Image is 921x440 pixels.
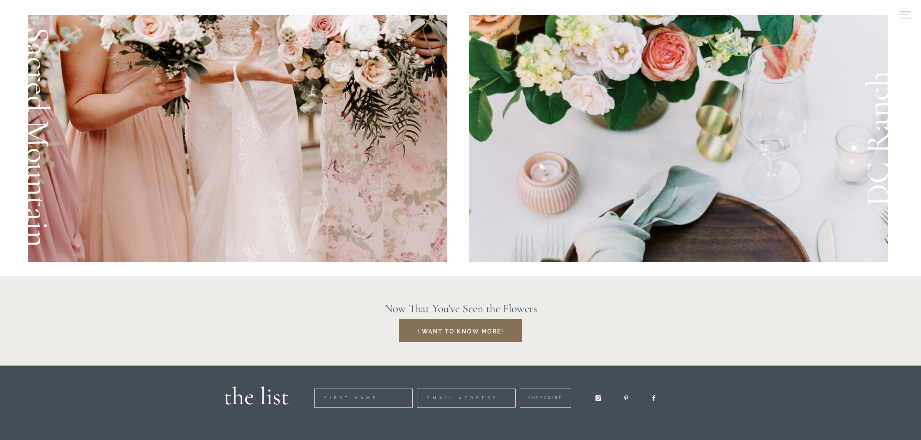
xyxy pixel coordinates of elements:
h1: Sacred Mountain [28,14,62,260]
span: Subscribe [234,32,268,37]
h1: Now That You've Seen the Flowers [344,300,578,316]
h1: the list [216,378,289,407]
h1: DC Ranch [854,15,887,262]
a: I want to know more! [407,326,514,335]
button: Subscribe [225,25,277,44]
